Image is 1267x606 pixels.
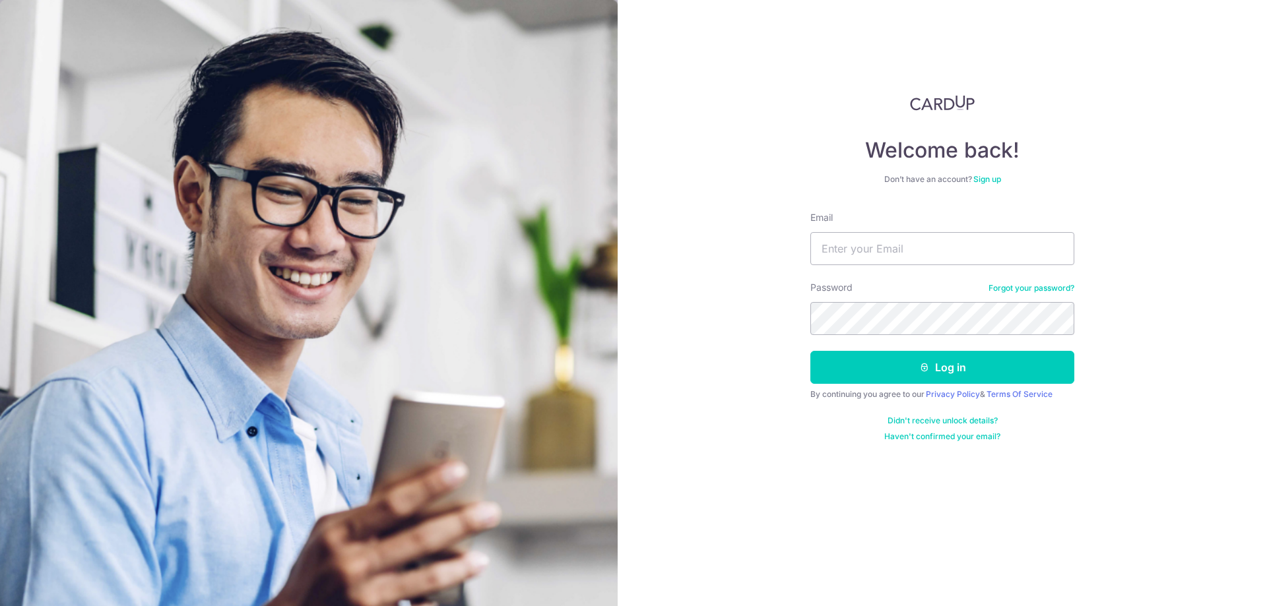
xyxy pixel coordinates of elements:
button: Log in [810,351,1074,384]
a: Forgot your password? [989,283,1074,293]
img: CardUp Logo [910,95,975,111]
a: Privacy Policy [926,389,980,399]
input: Enter your Email [810,232,1074,265]
div: Don’t have an account? [810,174,1074,185]
label: Password [810,281,853,294]
h4: Welcome back! [810,137,1074,164]
a: Didn't receive unlock details? [888,415,998,426]
label: Email [810,211,833,224]
a: Terms Of Service [987,389,1053,399]
a: Sign up [973,174,1001,184]
a: Haven't confirmed your email? [884,431,1000,442]
div: By continuing you agree to our & [810,389,1074,400]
